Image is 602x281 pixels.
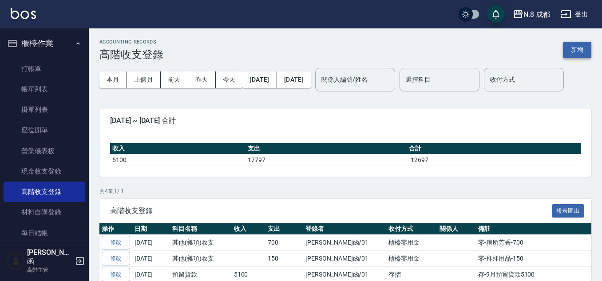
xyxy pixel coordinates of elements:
[99,187,591,195] p: 共 4 筆, 1 / 1
[563,42,591,58] button: 新增
[110,116,581,125] span: [DATE] ~ [DATE] 合計
[242,71,277,88] button: [DATE]
[386,223,437,235] th: 收付方式
[552,204,585,218] button: 報表匯出
[4,141,85,161] a: 營業儀表板
[127,71,161,88] button: 上個月
[4,161,85,182] a: 現金收支登錄
[188,71,216,88] button: 昨天
[4,182,85,202] a: 高階收支登錄
[557,6,591,23] button: 登出
[132,235,170,251] td: [DATE]
[216,71,243,88] button: 今天
[4,99,85,120] a: 掛單列表
[110,206,552,215] span: 高階收支登錄
[102,236,130,249] a: 修改
[99,39,163,45] h2: ACCOUNTING RECORDS
[4,59,85,79] a: 打帳單
[170,223,232,235] th: 科目名稱
[102,252,130,265] a: 修改
[27,248,72,266] h5: [PERSON_NAME]函
[170,235,232,251] td: 其他(雜項)收支
[161,71,188,88] button: 前天
[303,235,386,251] td: [PERSON_NAME]函/01
[170,251,232,267] td: 其他(雜項)收支
[265,223,303,235] th: 支出
[563,45,591,54] a: 新增
[132,223,170,235] th: 日期
[407,143,581,154] th: 合計
[4,120,85,140] a: 座位開單
[99,223,132,235] th: 操作
[303,223,386,235] th: 登錄者
[386,235,437,251] td: 櫃檯零用金
[232,223,266,235] th: 收入
[303,251,386,267] td: [PERSON_NAME]函/01
[265,235,303,251] td: 700
[7,252,25,270] img: Person
[265,251,303,267] td: 150
[386,251,437,267] td: 櫃檯零用金
[509,5,554,24] button: N.8 成都
[523,9,550,20] div: N.8 成都
[132,251,170,267] td: [DATE]
[246,143,407,154] th: 支出
[99,48,163,61] h3: 高階收支登錄
[4,202,85,222] a: 材料自購登錄
[27,266,72,274] p: 高階主管
[110,143,246,154] th: 收入
[246,154,407,166] td: 17797
[407,154,581,166] td: -12697
[4,223,85,243] a: 每日結帳
[437,223,476,235] th: 關係人
[110,154,246,166] td: 5100
[99,71,127,88] button: 本月
[487,5,505,23] button: save
[552,206,585,214] a: 報表匯出
[4,32,85,55] button: 櫃檯作業
[277,71,311,88] button: [DATE]
[4,79,85,99] a: 帳單列表
[11,8,36,19] img: Logo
